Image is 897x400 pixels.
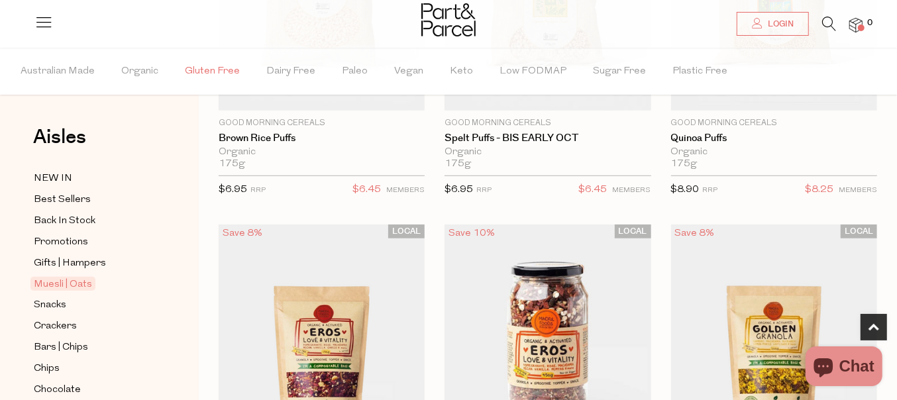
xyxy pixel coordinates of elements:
[34,256,106,272] span: Gifts | Hampers
[352,181,381,199] span: $6.45
[250,187,266,194] small: RRP
[34,318,154,334] a: Crackers
[34,319,77,334] span: Crackers
[476,187,492,194] small: RRP
[445,132,651,144] a: Spelt Puffs - BIS EARLY OCT
[34,382,81,398] span: Chocolate
[849,18,863,32] a: 0
[841,225,877,238] span: LOCAL
[388,225,425,238] span: LOCAL
[703,187,718,194] small: RRP
[121,48,158,95] span: Organic
[386,187,425,194] small: MEMBERS
[737,12,809,36] a: Login
[34,340,88,356] span: Bars | Chips
[34,213,95,229] span: Back In Stock
[34,255,154,272] a: Gifts | Hampers
[34,360,154,377] a: Chips
[579,181,607,199] span: $6.45
[671,225,719,242] div: Save 8%
[185,48,240,95] span: Gluten Free
[342,48,368,95] span: Paleo
[34,234,88,250] span: Promotions
[219,117,425,129] p: Good Morning Cereals
[394,48,423,95] span: Vegan
[864,17,876,29] span: 0
[219,132,425,144] a: Brown Rice Puffs
[33,127,86,160] a: Aisles
[615,225,651,238] span: LOCAL
[671,146,877,158] div: Organic
[450,48,473,95] span: Keto
[34,339,154,356] a: Bars | Chips
[34,297,66,313] span: Snacks
[34,361,60,377] span: Chips
[30,277,95,291] span: Muesli | Oats
[671,132,877,144] a: Quinoa Puffs
[33,123,86,152] span: Aisles
[34,276,154,292] a: Muesli | Oats
[34,297,154,313] a: Snacks
[593,48,646,95] span: Sugar Free
[613,187,651,194] small: MEMBERS
[672,48,727,95] span: Plastic Free
[34,213,154,229] a: Back In Stock
[219,146,425,158] div: Organic
[445,185,473,195] span: $6.95
[839,187,877,194] small: MEMBERS
[802,346,886,389] inbox-online-store-chat: Shopify online store chat
[671,158,698,170] span: 175g
[219,225,266,242] div: Save 8%
[34,171,72,187] span: NEW IN
[34,191,154,208] a: Best Sellers
[34,381,154,398] a: Chocolate
[445,225,499,242] div: Save 10%
[34,234,154,250] a: Promotions
[671,185,700,195] span: $8.90
[445,117,651,129] p: Good Morning Cereals
[805,181,833,199] span: $8.25
[219,185,247,195] span: $6.95
[765,19,794,30] span: Login
[421,3,476,36] img: Part&Parcel
[219,158,245,170] span: 175g
[21,48,95,95] span: Australian Made
[445,158,471,170] span: 175g
[266,48,315,95] span: Dairy Free
[500,48,566,95] span: Low FODMAP
[34,170,154,187] a: NEW IN
[34,192,91,208] span: Best Sellers
[445,146,651,158] div: Organic
[671,117,877,129] p: Good Morning Cereals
